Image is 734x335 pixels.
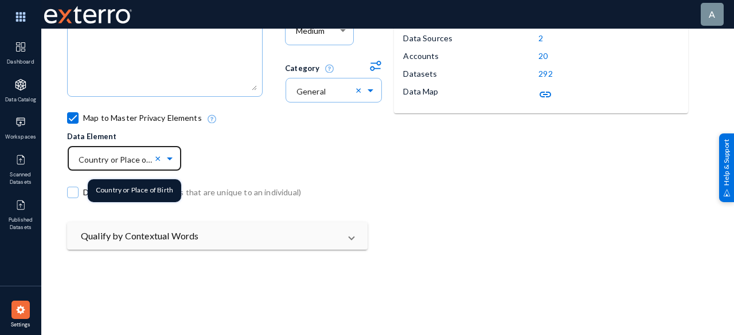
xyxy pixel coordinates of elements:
[2,133,40,141] span: Workspaces
[285,64,334,73] span: Category
[403,32,452,44] p: Data Sources
[538,88,552,101] mat-icon: link
[709,9,715,19] span: a
[155,153,165,163] span: Clear all
[15,41,26,53] img: icon-dashboard.svg
[44,6,132,23] img: exterro-work-mark.svg
[15,116,26,128] img: icon-workspace.svg
[356,85,365,95] span: Clear all
[83,184,301,201] span: Direct Identifier
[2,96,40,104] span: Data Catalog
[41,3,130,26] span: Exterro
[538,32,543,44] p: 2
[83,109,202,127] span: Map to Master Privacy Elements
[403,50,439,62] p: Accounts
[2,58,40,66] span: Dashboard
[538,50,548,62] p: 20
[67,222,368,250] mat-expansion-panel-header: Qualify by Contextual Words
[3,5,38,29] img: app launcher
[2,321,40,329] span: Settings
[403,68,437,80] p: Datasets
[81,229,340,243] mat-panel-title: Qualify by Contextual Words
[403,85,438,97] p: Data Map
[2,171,40,187] span: Scanned Datasets
[67,132,117,141] span: Data Element
[2,216,40,232] span: Published Datasets
[15,154,26,165] img: icon-published.svg
[88,179,181,202] div: Country or Place of Birth
[538,68,552,80] p: 292
[723,189,731,196] img: help_support.svg
[143,187,301,197] span: (Identifiers that are unique to an individual)
[15,79,26,90] img: icon-applications.svg
[709,7,715,21] div: a
[719,133,734,202] div: Help & Support
[15,199,26,211] img: icon-published.svg
[15,304,26,316] img: icon-settings.svg
[296,26,325,36] span: Medium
